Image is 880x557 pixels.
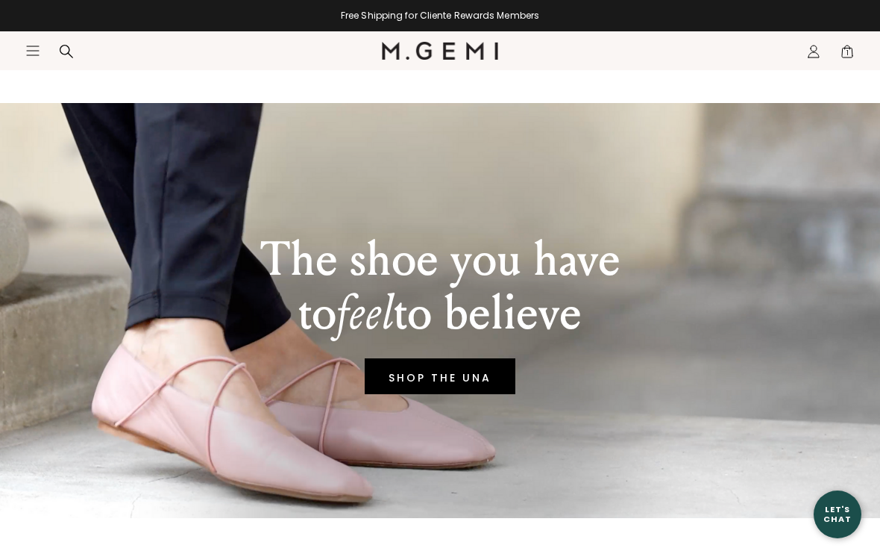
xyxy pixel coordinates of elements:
div: Let's Chat [814,505,861,523]
button: Open site menu [25,43,40,58]
p: The shoe you have [260,233,620,287]
p: to to believe [260,287,620,340]
img: M.Gemi [382,42,499,60]
em: feel [336,284,394,342]
a: SHOP THE UNA [365,358,515,394]
span: 1 [840,47,855,62]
